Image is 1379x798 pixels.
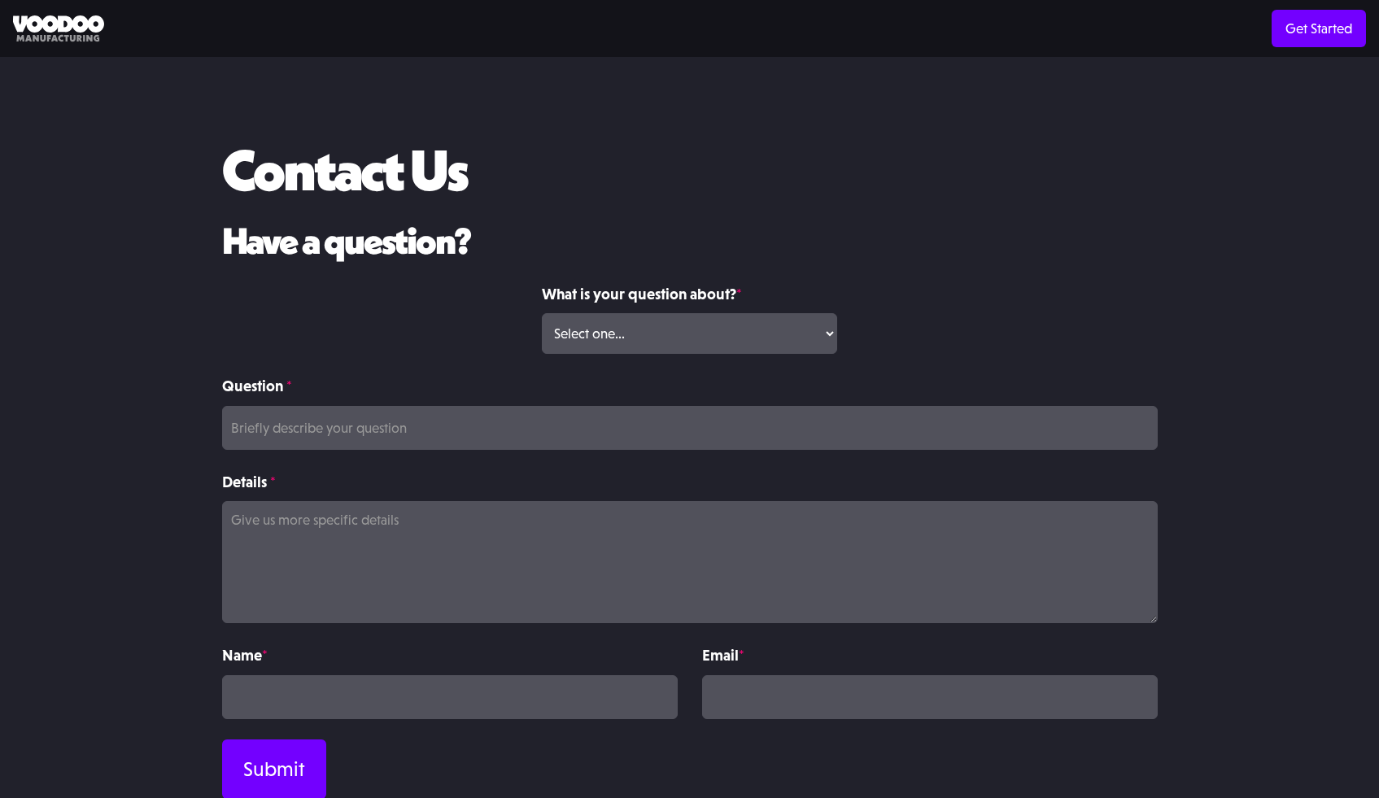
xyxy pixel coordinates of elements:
[222,377,283,395] strong: Question
[222,406,1158,450] input: Briefly describe your question
[13,15,104,42] img: Voodoo Manufacturing logo
[222,643,678,667] label: Name
[222,473,267,491] strong: Details
[1272,10,1366,47] a: Get Started
[222,221,1158,262] h2: Have a question?
[542,282,837,306] label: What is your question about?
[222,138,467,201] h1: Contact Us
[702,643,1158,667] label: Email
